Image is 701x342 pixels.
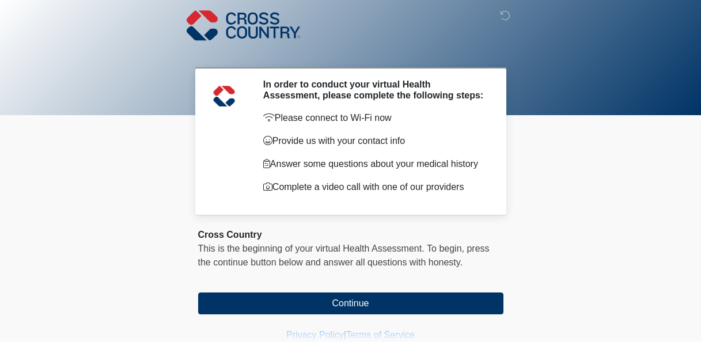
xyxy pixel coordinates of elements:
a: | [344,330,346,340]
span: To begin, [427,244,467,253]
h2: In order to conduct your virtual Health Assessment, please complete the following steps: [263,79,486,101]
span: This is the beginning of your virtual Health Assessment. [198,244,425,253]
p: Complete a video call with one of our providers [263,180,486,194]
span: press the continue button below and answer all questions with honesty. [198,244,490,267]
h1: ‎ ‎ ‎ [190,41,512,63]
img: Cross Country Logo [187,9,301,42]
a: Privacy Policy [286,330,344,340]
p: Provide us with your contact info [263,134,486,148]
img: Agent Avatar [207,79,241,113]
a: Terms of Service [346,330,415,340]
p: Answer some questions about your medical history [263,157,486,171]
button: Continue [198,292,503,314]
div: Cross Country [198,228,503,242]
p: Please connect to Wi-Fi now [263,111,486,125]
